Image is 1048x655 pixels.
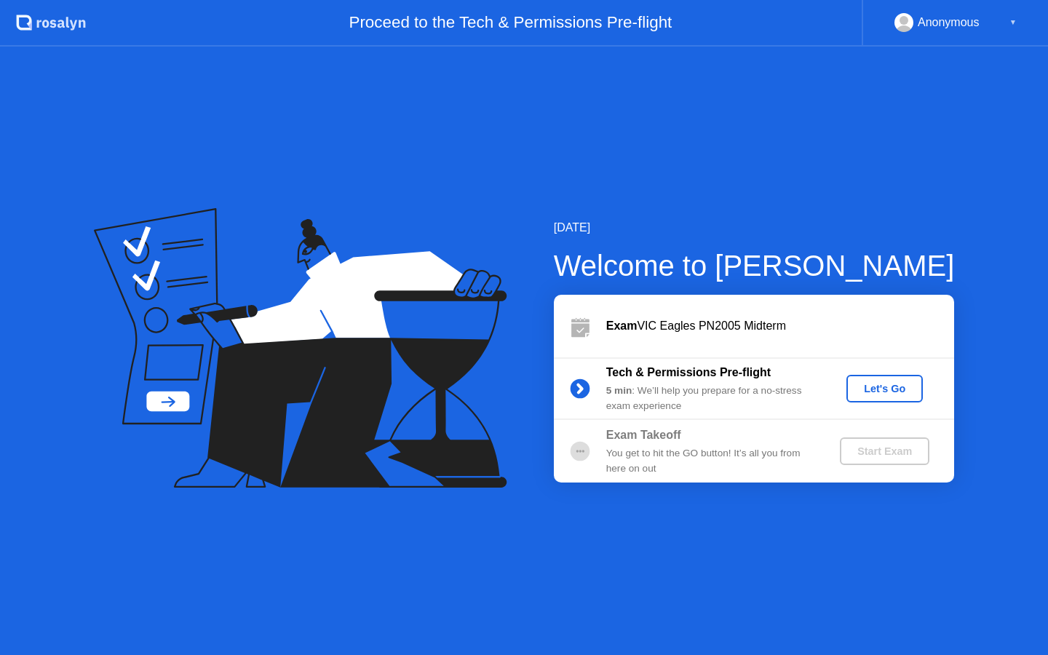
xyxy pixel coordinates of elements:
b: Exam Takeoff [606,429,681,441]
div: Start Exam [846,445,924,457]
div: Welcome to [PERSON_NAME] [554,244,955,287]
b: Exam [606,319,638,332]
div: VIC Eagles PN2005 Midterm [606,317,954,335]
div: : We’ll help you prepare for a no-stress exam experience [606,384,816,413]
div: Anonymous [918,13,980,32]
div: Let's Go [852,383,917,394]
button: Start Exam [840,437,929,465]
b: Tech & Permissions Pre-flight [606,366,771,378]
div: [DATE] [554,219,955,237]
b: 5 min [606,385,632,396]
div: You get to hit the GO button! It’s all you from here on out [606,446,816,476]
button: Let's Go [846,375,923,402]
div: ▼ [1009,13,1017,32]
